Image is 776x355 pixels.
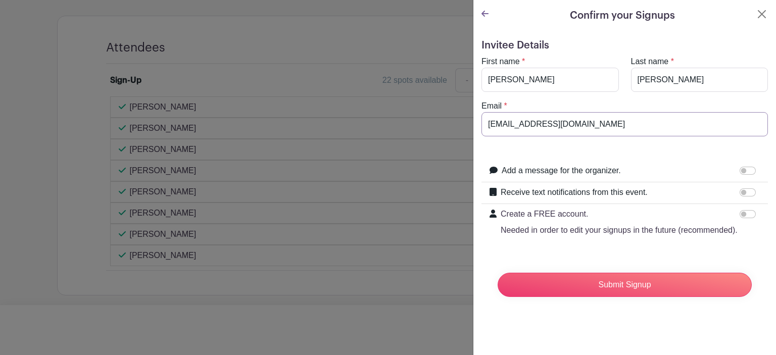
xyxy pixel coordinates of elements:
[498,273,752,297] input: Submit Signup
[756,8,768,20] button: Close
[501,224,738,236] p: Needed in order to edit your signups in the future (recommended).
[501,186,648,198] label: Receive text notifications from this event.
[631,56,669,68] label: Last name
[481,39,768,52] h5: Invitee Details
[502,165,621,177] label: Add a message for the organizer.
[570,8,675,23] h5: Confirm your Signups
[501,208,738,220] p: Create a FREE account.
[481,100,502,112] label: Email
[481,56,520,68] label: First name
